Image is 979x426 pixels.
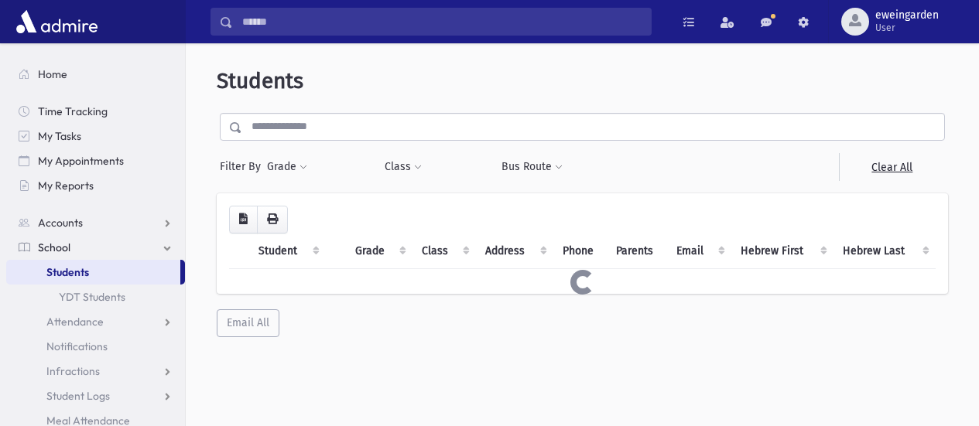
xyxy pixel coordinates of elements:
[6,359,185,383] a: Infractions
[38,154,124,168] span: My Appointments
[6,124,185,148] a: My Tasks
[38,179,94,193] span: My Reports
[6,285,185,309] a: YDT Students
[834,233,936,269] th: Hebrew Last
[6,148,185,173] a: My Appointments
[875,22,939,34] span: User
[220,158,266,175] span: Filter By
[38,129,81,143] span: My Tasks
[46,315,104,329] span: Attendance
[839,153,945,181] a: Clear All
[266,153,308,181] button: Grade
[667,233,731,269] th: Email
[731,233,834,269] th: Hebrew First
[607,233,667,269] th: Parents
[38,104,108,118] span: Time Tracking
[46,364,100,378] span: Infractions
[346,233,412,269] th: Grade
[6,383,185,408] a: Student Logs
[233,8,651,36] input: Search
[46,265,89,279] span: Students
[217,309,279,337] button: Email All
[38,67,67,81] span: Home
[6,210,185,235] a: Accounts
[229,206,258,233] button: CSV
[384,153,423,181] button: Class
[46,339,108,353] span: Notifications
[875,9,939,22] span: eweingarden
[476,233,553,269] th: Address
[217,68,303,94] span: Students
[6,309,185,334] a: Attendance
[553,233,607,269] th: Phone
[6,62,185,87] a: Home
[46,389,110,403] span: Student Logs
[412,233,476,269] th: Class
[249,233,326,269] th: Student
[6,173,185,198] a: My Reports
[12,6,101,37] img: AdmirePro
[6,99,185,124] a: Time Tracking
[38,216,83,230] span: Accounts
[6,235,185,260] a: School
[6,334,185,359] a: Notifications
[6,260,180,285] a: Students
[38,240,70,254] span: School
[257,206,288,233] button: Print
[501,153,563,181] button: Bus Route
